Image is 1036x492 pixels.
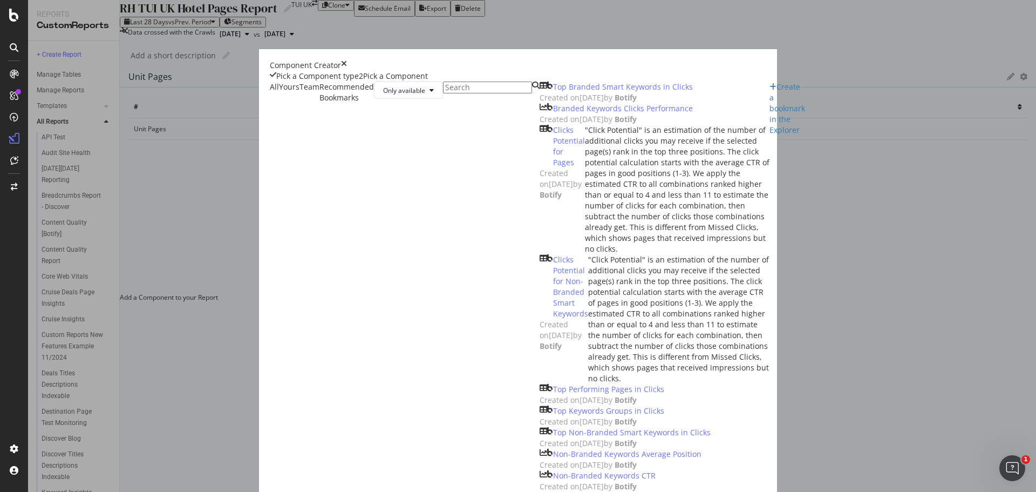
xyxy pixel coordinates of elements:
b: Botify [615,114,637,124]
div: Yours [279,82,299,92]
div: times [341,60,347,71]
span: Created on [DATE] by [540,481,637,491]
span: Created on [DATE] by [540,416,637,427]
span: Created on [DATE] by [540,168,582,200]
div: Team [299,82,319,92]
div: Top Branded Smart Keywords in Clicks [553,82,693,92]
div: Branded Keywords Clicks Performance [553,103,693,114]
div: "Click Potential" is an estimation of the number of additional clicks you may receive if the sele... [585,125,769,254]
div: All [270,82,279,92]
span: Created on [DATE] by [540,92,637,103]
span: Created on [DATE] by [540,114,637,124]
b: Botify [615,438,637,448]
div: "Click Potential" is an estimation of the number of additional clicks you may receive if the sele... [588,254,769,384]
b: Botify [540,341,562,351]
span: Created on [DATE] by [540,460,637,470]
div: Pick a Component type [276,71,359,82]
span: Created on [DATE] by [540,319,582,351]
b: Botify [540,190,562,200]
b: Botify [615,481,637,491]
div: Top Non-Branded Smart Keywords in Clicks [553,427,711,438]
b: Botify [615,395,637,405]
div: Clicks Potential for Non-Branded Smart Keywords [553,254,588,319]
div: Component Creator [270,60,341,71]
div: Clicks Potential for Pages [553,125,585,168]
span: Created on [DATE] by [540,438,637,448]
input: Search [443,82,532,93]
iframe: Intercom live chat [999,455,1025,481]
div: 2 [359,71,363,82]
span: Created on [DATE] by [540,395,637,405]
b: Botify [615,416,637,427]
span: Only available [383,86,425,95]
div: Top Performing Pages in Clicks [553,384,664,395]
b: Botify [615,92,637,103]
div: Pick a Component [363,71,428,82]
button: Only available [374,82,443,99]
div: Recommended Bookmarks [319,82,374,103]
div: Top Keywords Groups in Clicks [553,406,664,416]
div: Non-Branded Keywords CTR [553,470,656,481]
div: Non-Branded Keywords Average Position [553,449,701,460]
span: 1 [1021,455,1030,464]
b: Botify [615,460,637,470]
